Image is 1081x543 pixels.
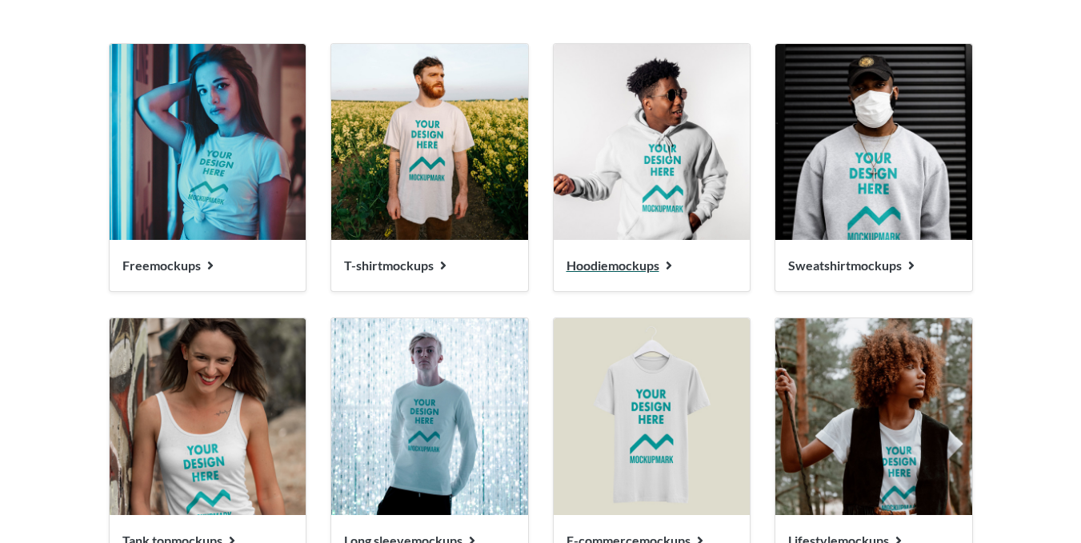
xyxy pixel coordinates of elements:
[344,258,434,273] span: T-shirt mockups
[554,318,751,515] img: E-commerce mockups
[109,43,307,293] a: Freemockups
[554,44,751,241] img: Hoodie mockups
[110,44,306,241] img: Free mockups
[331,44,528,241] img: T-shirt mockups
[775,43,973,293] a: Sweatshirtmockups
[775,44,972,241] img: Sweatshirt mockups
[110,318,306,515] img: Tank top mockups
[122,258,201,273] span: Free mockups
[567,258,659,273] span: Hoodie mockups
[553,43,751,293] a: Hoodiemockups
[331,318,528,515] img: Long sleeve mockups
[330,43,529,293] a: T-shirtmockups
[788,258,902,273] span: Sweatshirt mockups
[775,318,972,515] img: Lifestyle mockups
